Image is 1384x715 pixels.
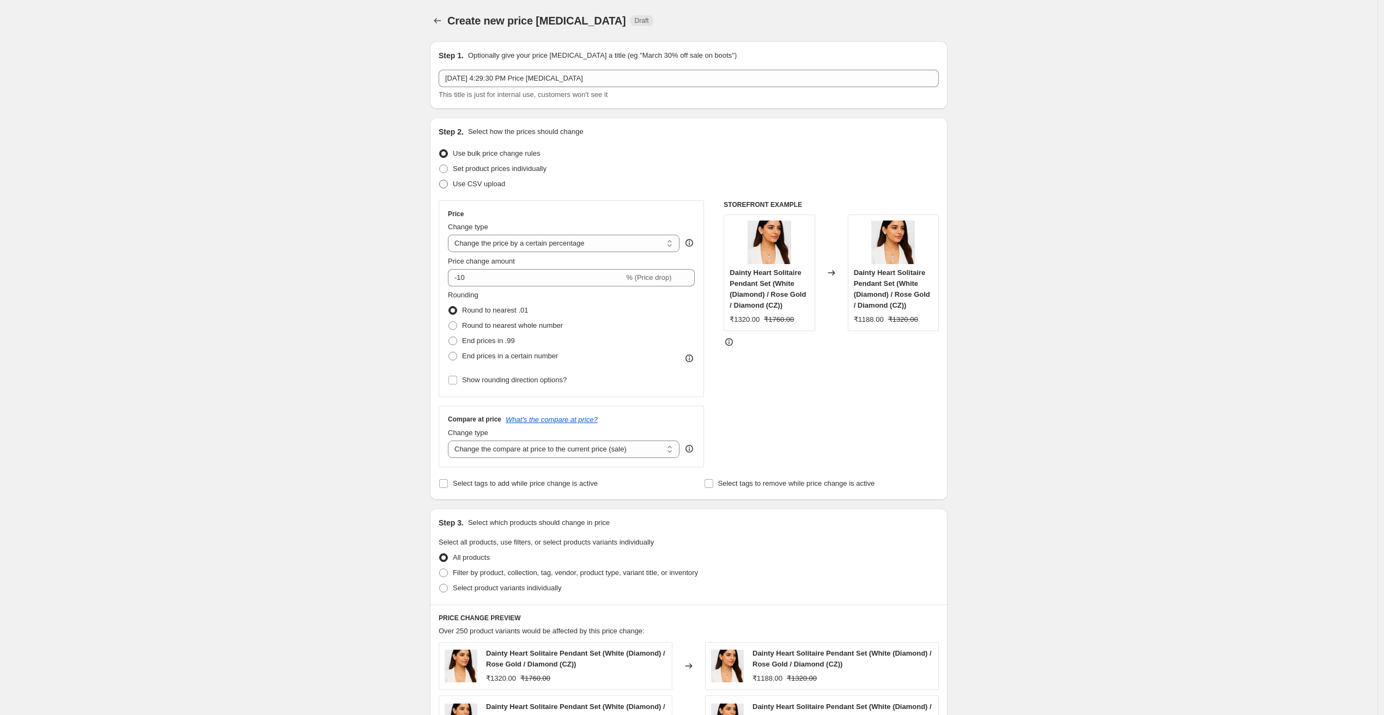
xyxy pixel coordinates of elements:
img: DaintyHeartSolitairePendantSet_80x.png [711,650,744,682]
span: Set product prices individually [453,164,547,173]
h3: Compare at price [448,415,501,424]
h2: Step 2. [439,126,464,137]
span: End prices in .99 [462,337,515,345]
div: ₹1188.00 [854,314,884,325]
span: Price change amount [448,257,515,265]
span: Use bulk price change rules [453,149,540,157]
p: Select which products should change in price [468,517,610,528]
span: Round to nearest whole number [462,321,563,329]
h2: Step 1. [439,50,464,61]
input: 30% off holiday sale [439,70,939,87]
img: DaintyHeartSolitairePendantSet_80x.png [871,221,915,264]
span: Filter by product, collection, tag, vendor, product type, variant title, or inventory [453,569,698,577]
h6: STOREFRONT EXAMPLE [724,200,939,209]
span: This title is just for internal use, customers won't see it [439,90,608,99]
span: Select tags to add while price change is active [453,479,598,487]
span: Select tags to remove while price change is active [718,479,875,487]
span: Round to nearest .01 [462,306,528,314]
span: Rounding [448,291,478,299]
div: ₹1320.00 [486,673,516,684]
span: % (Price drop) [626,273,671,282]
span: Dainty Heart Solitaire Pendant Set (White (Diamond) / Rose Gold / Diamond (CZ)) [486,649,665,668]
div: ₹1188.00 [752,673,782,684]
button: Price change jobs [430,13,445,28]
p: Select how the prices should change [468,126,584,137]
span: End prices in a certain number [462,352,558,360]
strike: ₹1320.00 [787,673,817,684]
span: Over 250 product variants would be affected by this price change: [439,627,645,635]
span: Change type [448,429,488,437]
div: help [684,443,695,454]
strike: ₹1760.00 [764,314,794,325]
span: Show rounding direction options? [462,376,567,384]
span: All products [453,553,490,561]
span: Select product variants individually [453,584,561,592]
h6: PRICE CHANGE PREVIEW [439,614,939,622]
span: Dainty Heart Solitaire Pendant Set (White (Diamond) / Rose Gold / Diamond (CZ)) [730,268,806,309]
img: DaintyHeartSolitairePendantSet_80x.png [445,650,477,682]
strike: ₹1760.00 [520,673,550,684]
div: ₹1320.00 [730,314,760,325]
h2: Step 3. [439,517,464,528]
button: What's the compare at price? [506,415,598,424]
span: Dainty Heart Solitaire Pendant Set (White (Diamond) / Rose Gold / Diamond (CZ)) [752,649,932,668]
span: Dainty Heart Solitaire Pendant Set (White (Diamond) / Rose Gold / Diamond (CZ)) [854,268,930,309]
span: Create new price [MEDICAL_DATA] [447,15,626,27]
img: DaintyHeartSolitairePendantSet_80x.png [748,221,791,264]
div: help [684,237,695,248]
input: -15 [448,269,624,286]
span: Select all products, use filters, or select products variants individually [439,538,654,546]
span: Use CSV upload [453,180,505,188]
h3: Price [448,210,464,218]
strike: ₹1320.00 [888,314,918,325]
span: Change type [448,223,488,231]
p: Optionally give your price [MEDICAL_DATA] a title (eg "March 30% off sale on boots") [468,50,737,61]
span: Draft [635,16,649,25]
